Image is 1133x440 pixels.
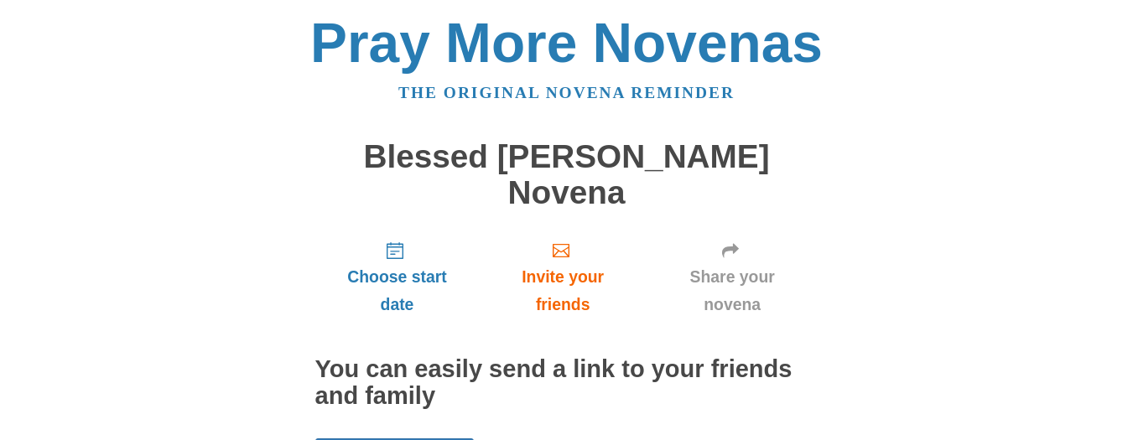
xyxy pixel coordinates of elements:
[315,227,480,327] a: Choose start date
[663,263,802,318] span: Share your novena
[496,263,629,318] span: Invite your friends
[315,139,819,210] h1: Blessed [PERSON_NAME] Novena
[479,227,646,327] a: Invite your friends
[647,227,819,327] a: Share your novena
[332,263,463,318] span: Choose start date
[398,84,735,101] a: The original novena reminder
[315,356,819,410] h2: You can easily send a link to your friends and family
[310,12,823,74] a: Pray More Novenas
